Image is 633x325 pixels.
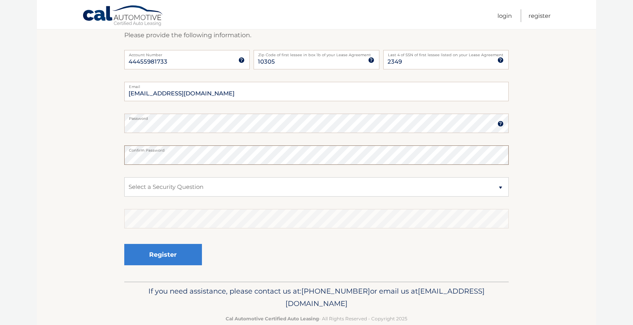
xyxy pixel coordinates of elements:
img: tooltip.svg [238,57,245,63]
a: Login [497,9,512,22]
p: If you need assistance, please contact us at: or email us at [129,285,504,310]
span: [PHONE_NUMBER] [301,287,370,296]
p: - All Rights Reserved - Copyright 2025 [129,315,504,323]
p: Please provide the following information. [124,30,509,41]
a: Register [529,9,551,22]
button: Register [124,244,202,265]
img: tooltip.svg [368,57,374,63]
label: Account Number [124,50,250,56]
span: [EMAIL_ADDRESS][DOMAIN_NAME] [285,287,485,308]
label: Zip Code of first lessee in box 1b of your Lease Agreement [254,50,379,56]
label: Last 4 of SSN of first lessee listed on your Lease Agreement [383,50,509,56]
a: Cal Automotive [82,5,164,28]
strong: Cal Automotive Certified Auto Leasing [226,316,319,322]
input: Email [124,82,509,101]
label: Email [124,82,509,88]
input: Account Number [124,50,250,69]
label: Password [124,114,509,120]
label: Confirm Password [124,145,509,152]
img: tooltip.svg [497,121,504,127]
input: SSN or EIN (last 4 digits only) [383,50,509,69]
img: tooltip.svg [497,57,504,63]
input: Zip Code [254,50,379,69]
